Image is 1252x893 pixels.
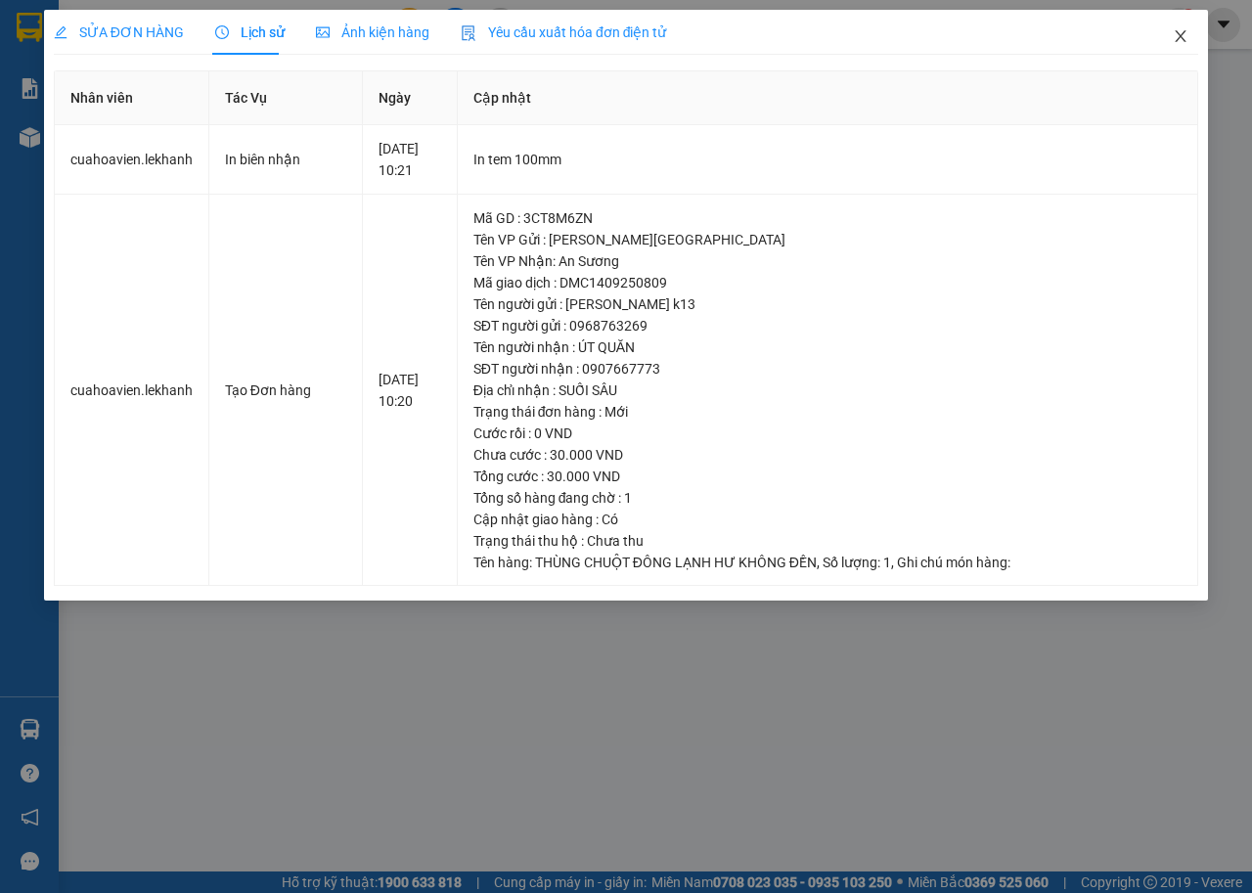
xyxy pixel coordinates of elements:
span: close [1173,28,1188,44]
div: 0968763269 [17,87,215,114]
div: [PERSON_NAME] [229,40,386,64]
div: Cước rồi : 0 VND [473,423,1183,444]
td: cuahoavien.lekhanh [55,125,209,195]
th: Cập nhật [458,71,1199,125]
div: Chưa cước : 30.000 VND [473,444,1183,466]
div: Mã giao dịch : DMC1409250809 [473,272,1183,293]
div: SĐT người gửi : 0968763269 [473,315,1183,336]
img: icon [461,25,476,41]
span: SỬA ĐƠN HÀNG [54,24,184,40]
div: An Sương [229,17,386,40]
span: Lịch sử [215,24,285,40]
span: 1 [883,555,891,570]
div: [DATE] 10:20 [379,369,440,412]
div: Tên người nhận : ÚT QUĂN [473,336,1183,358]
div: Tên hàng: , Số lượng: , Ghi chú món hàng: [473,552,1183,573]
div: SĐT người nhận : 0907667773 [473,358,1183,380]
span: Nhận: [229,19,276,39]
div: Mã GD : 3CT8M6ZN [473,207,1183,229]
div: 30.000 [226,126,388,154]
span: Ảnh kiện hàng [316,24,429,40]
td: cuahoavien.lekhanh [55,195,209,587]
span: CC : [226,131,253,152]
div: Tên VP Nhận: An Sương [473,250,1183,272]
th: Nhân viên [55,71,209,125]
span: clock-circle [215,25,229,39]
div: 0774000484 [229,64,386,91]
span: edit [54,25,67,39]
span: picture [316,25,330,39]
div: Cập nhật giao hàng : Có [473,509,1183,530]
span: Gửi: [17,19,47,39]
th: Ngày [363,71,457,125]
div: Trạng thái đơn hàng : Mới [473,401,1183,423]
div: Tổng cước : 30.000 VND [473,466,1183,487]
div: Trạng thái thu hộ : Chưa thu [473,530,1183,552]
button: Close [1153,10,1208,65]
div: Tên VP Gửi : [PERSON_NAME][GEOGRAPHIC_DATA] [473,229,1183,250]
div: [PERSON_NAME][GEOGRAPHIC_DATA] [17,17,215,64]
div: [DATE] 10:21 [379,138,440,181]
div: In tem 100mm [473,149,1183,170]
div: Tổng số hàng đang chờ : 1 [473,487,1183,509]
span: Yêu cầu xuất hóa đơn điện tử [461,24,667,40]
span: THÙNG CHUỘT ĐÔNG LẠNH HƯ KHÔNG ĐỀN [535,555,817,570]
div: Tạo Đơn hàng [225,380,347,401]
div: [PERSON_NAME] k13 [17,64,215,87]
th: Tác Vụ [209,71,364,125]
div: Tên người gửi : [PERSON_NAME] k13 [473,293,1183,315]
div: Địa chỉ nhận : SUỐI SÂU [473,380,1183,401]
div: In biên nhận [225,149,347,170]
